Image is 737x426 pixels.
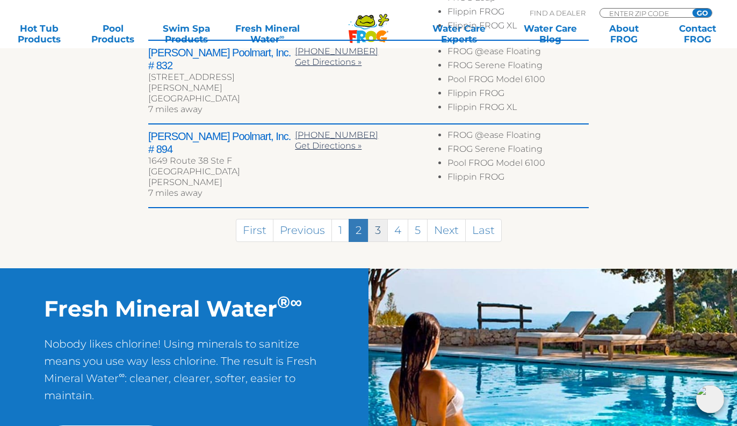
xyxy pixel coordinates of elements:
a: Next [427,219,466,242]
a: 5 [408,219,428,242]
li: Pool FROG Model 6100 [447,74,589,88]
a: [PHONE_NUMBER] [295,46,378,56]
a: AboutFROG [595,23,653,45]
a: 2 [349,219,368,242]
h2: Fresh Mineral Water [44,295,324,322]
p: Nobody likes chlorine! Using minerals to sanitize means you use way less chlorine. The result is ... [44,335,324,415]
a: Previous [273,219,332,242]
sup: ® [277,292,290,312]
li: Flippin FROG XL [447,20,589,34]
a: Hot TubProducts [11,23,68,45]
a: [PHONE_NUMBER] [295,130,378,140]
div: [STREET_ADDRESS][PERSON_NAME] [148,72,295,93]
h2: [PERSON_NAME] Poolmart, Inc. # 894 [148,130,295,156]
a: 1 [331,219,349,242]
h2: [PERSON_NAME] Poolmart, Inc. # 832 [148,46,295,72]
a: PoolProducts [84,23,142,45]
img: openIcon [696,385,724,413]
li: FROG @ease Floating [447,46,589,60]
li: Flippin FROG XL [447,102,589,116]
sup: ∞ [119,370,125,380]
a: First [236,219,273,242]
a: ContactFROG [669,23,726,45]
a: Get Directions » [295,57,362,67]
div: [GEOGRAPHIC_DATA][PERSON_NAME] [148,166,295,188]
li: FROG Serene Floating [447,144,589,158]
li: Flippin FROG [447,172,589,186]
li: FROG Serene Floating [447,60,589,74]
a: 3 [368,219,388,242]
input: GO [692,9,712,17]
li: FROG @ease Floating [447,130,589,144]
input: Zip Code Form [608,9,681,18]
div: 1649 Route 38 Ste F [148,156,295,166]
li: Flippin FROG [447,6,589,20]
div: [GEOGRAPHIC_DATA] [148,93,295,104]
a: 4 [387,219,408,242]
a: Last [465,219,502,242]
span: 7 miles away [148,104,202,114]
span: 7 miles away [148,188,202,198]
sup: ∞ [290,292,302,312]
a: Get Directions » [295,141,362,151]
li: Pool FROG Model 6100 [447,158,589,172]
li: Flippin FROG [447,88,589,102]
